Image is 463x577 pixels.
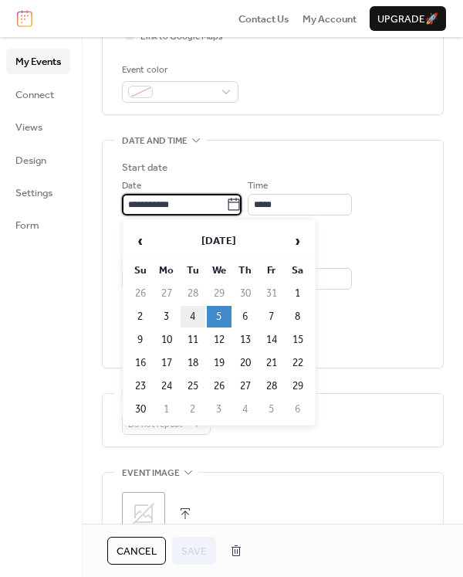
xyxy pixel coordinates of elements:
td: 3 [154,306,179,328]
a: My Events [6,49,70,73]
td: 28 [259,375,284,397]
a: Settings [6,180,70,205]
span: Views [15,120,42,135]
td: 23 [128,375,153,397]
td: 7 [259,306,284,328]
td: 9 [128,329,153,351]
th: We [207,260,231,281]
th: Mo [154,260,179,281]
span: Settings [15,185,52,201]
td: 5 [259,399,284,420]
td: 29 [286,375,310,397]
td: 28 [181,283,205,304]
button: Cancel [107,537,166,565]
th: [DATE] [154,225,284,258]
td: 15 [286,329,310,351]
td: 2 [128,306,153,328]
span: › [286,226,309,256]
td: 30 [128,399,153,420]
span: Design [15,153,46,168]
span: Cancel [117,544,157,559]
td: 16 [128,352,153,374]
span: Connect [15,87,54,103]
span: Form [15,218,39,233]
span: Link to Google Maps [140,29,223,45]
td: 19 [207,352,231,374]
td: 10 [154,329,179,351]
td: 11 [181,329,205,351]
td: 27 [154,283,179,304]
td: 13 [233,329,258,351]
td: 2 [181,399,205,420]
div: Start date [122,160,167,175]
td: 1 [286,283,310,304]
td: 4 [181,306,205,328]
td: 6 [286,399,310,420]
a: My Account [302,11,357,26]
th: Th [233,260,258,281]
td: 29 [207,283,231,304]
td: 4 [233,399,258,420]
td: 1 [154,399,179,420]
span: Date and time [122,134,188,149]
a: Contact Us [238,11,289,26]
td: 18 [181,352,205,374]
div: Event color [122,63,235,78]
td: 22 [286,352,310,374]
a: Views [6,114,70,139]
a: Connect [6,82,70,107]
span: ‹ [129,226,152,256]
td: 27 [233,375,258,397]
span: Event image [122,466,180,481]
th: Tu [181,260,205,281]
td: 21 [259,352,284,374]
td: 31 [259,283,284,304]
td: 3 [207,399,231,420]
a: Design [6,148,70,172]
span: My Events [15,54,61,70]
th: Sa [286,260,310,281]
td: 26 [207,375,231,397]
td: 12 [207,329,231,351]
span: Upgrade 🚀 [377,12,438,27]
td: 26 [128,283,153,304]
span: Time [248,178,268,194]
button: Upgrade🚀 [370,6,446,31]
img: logo [17,10,32,27]
th: Fr [259,260,284,281]
td: 8 [286,306,310,328]
td: 24 [154,375,179,397]
td: 17 [154,352,179,374]
td: 25 [181,375,205,397]
td: 14 [259,329,284,351]
td: 6 [233,306,258,328]
td: 20 [233,352,258,374]
div: ; [122,492,165,535]
td: 5 [207,306,231,328]
span: Date [122,178,141,194]
span: My Account [302,12,357,27]
span: Contact Us [238,12,289,27]
td: 30 [233,283,258,304]
a: Form [6,212,70,237]
th: Su [128,260,153,281]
